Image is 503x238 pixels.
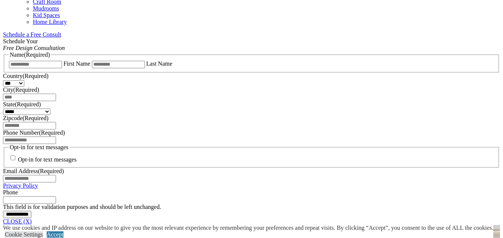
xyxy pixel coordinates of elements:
label: Phone Number [3,129,65,136]
label: Opt-in for text messages [18,157,77,163]
a: CLOSE (X) [3,218,32,225]
a: Mudrooms [33,5,59,12]
label: Zipcode [3,115,49,121]
label: Country [3,73,49,79]
span: (Required) [22,115,48,121]
span: (Required) [13,87,39,93]
legend: Opt-in for text messages [9,144,69,151]
a: Schedule a Free Consult (opens a dropdown menu) [3,31,61,38]
label: Last Name [146,60,173,67]
span: (Required) [15,101,41,107]
label: State [3,101,41,107]
legend: Name [9,51,51,58]
a: Home Library [33,19,67,25]
label: Email Address [3,168,64,174]
a: Accept [47,231,63,238]
span: (Required) [22,73,48,79]
span: (Required) [38,168,64,174]
label: Phone [3,189,18,195]
label: First Name [63,60,90,67]
a: Cookie Settings [5,231,43,238]
div: This field is for validation purposes and should be left unchanged. [3,204,500,210]
span: (Required) [24,51,50,58]
span: Schedule Your [3,38,65,51]
span: (Required) [39,129,65,136]
div: We use cookies and IP address on our website to give you the most relevant experience by remember... [3,225,493,231]
a: Kid Spaces [33,12,60,18]
em: Free Design Consultation [3,45,65,51]
a: Privacy Policy [3,182,38,189]
label: City [3,87,39,93]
